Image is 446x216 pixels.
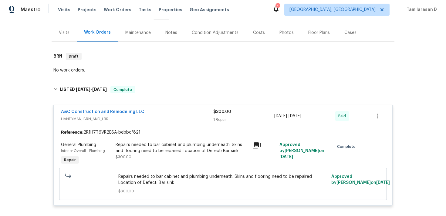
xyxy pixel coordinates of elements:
[61,110,144,114] a: A&C Construction and Remodeling LLC
[213,110,231,114] span: $300.00
[116,142,248,154] div: Repairs needed to bar cabinet and plumbing underneath. Skins and flooring need to be repaired Loc...
[331,174,390,185] span: Approved by [PERSON_NAME] on
[279,30,294,36] div: Photos
[338,113,348,119] span: Paid
[53,53,62,60] h6: BRN
[125,30,151,36] div: Maintenance
[274,114,287,118] span: [DATE]
[54,127,392,138] div: 2R1H7T6VR2ESA-bebbcf821
[344,30,356,36] div: Cases
[76,87,107,91] span: -
[159,7,182,13] span: Properties
[62,157,78,163] span: Repair
[279,155,293,159] span: [DATE]
[52,47,394,66] div: BRN Draft
[61,129,83,135] b: Reference:
[337,144,358,150] span: Complete
[279,143,324,159] span: Approved by [PERSON_NAME] on
[104,7,131,13] span: Work Orders
[165,30,177,36] div: Notes
[190,7,229,13] span: Geo Assignments
[253,30,265,36] div: Costs
[21,7,41,13] span: Maestro
[52,80,394,99] div: LISTED [DATE]-[DATE]Complete
[84,29,111,35] div: Work Orders
[78,7,96,13] span: Projects
[66,53,81,59] span: Draft
[76,87,90,91] span: [DATE]
[376,181,390,185] span: [DATE]
[116,155,131,159] span: $300.00
[192,30,238,36] div: Condition Adjustments
[61,149,105,153] span: Interior Overall - Plumbing
[60,86,107,93] h6: LISTED
[111,87,134,93] span: Complete
[92,87,107,91] span: [DATE]
[61,116,213,122] span: HANDYMAN, BRN_AND_LRR
[252,142,276,149] div: 1
[274,113,301,119] span: -
[118,174,328,186] span: Repairs needed to bar cabinet and plumbing underneath. Skins and flooring need to be repaired Loc...
[139,8,151,12] span: Tasks
[308,30,330,36] div: Floor Plans
[53,67,393,73] div: No work orders.
[275,4,280,10] div: 1
[289,7,376,13] span: [GEOGRAPHIC_DATA], [GEOGRAPHIC_DATA]
[59,30,69,36] div: Visits
[213,117,274,123] div: 1 Repair
[58,7,70,13] span: Visits
[61,143,96,147] span: General Plumbing
[118,188,328,194] span: $300.00
[289,114,301,118] span: [DATE]
[404,7,437,13] span: Tamilarasan D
